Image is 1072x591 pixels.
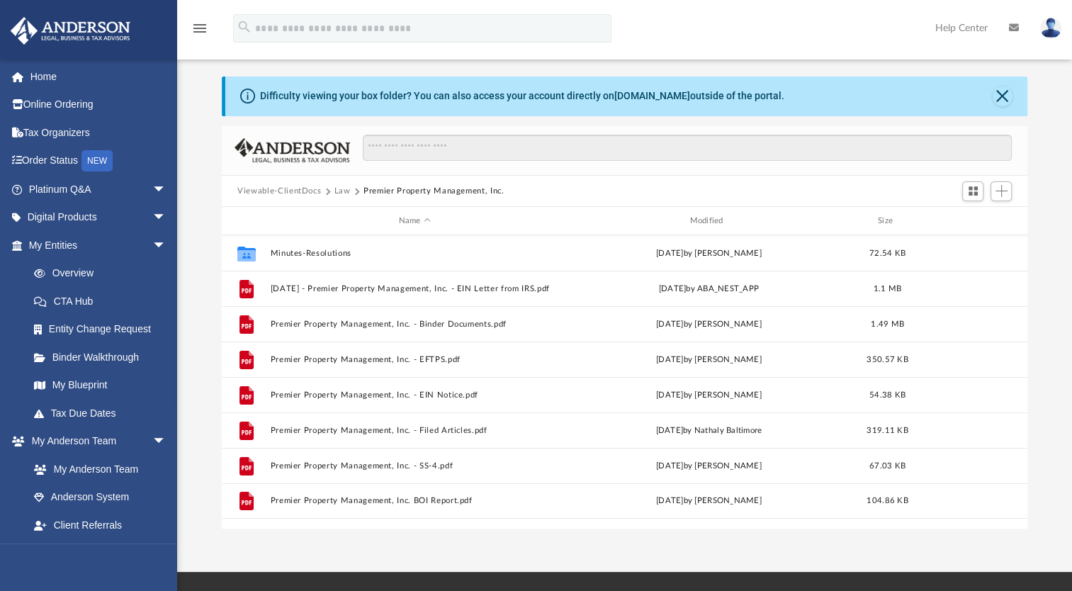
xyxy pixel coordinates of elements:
a: CTA Hub [20,287,188,315]
button: Law [334,185,351,198]
span: arrow_drop_down [152,539,181,568]
button: Premier Property Management, Inc. - EFTPS.pdf [271,355,559,364]
div: [DATE] by [PERSON_NAME] [565,318,853,331]
div: id [228,215,264,227]
div: [DATE] by [PERSON_NAME] [565,354,853,366]
span: 350.57 KB [867,356,908,364]
a: My Entitiesarrow_drop_down [10,231,188,259]
div: Size [859,215,916,227]
div: Difficulty viewing your box folder? You can also access your account directly on outside of the p... [260,89,784,103]
div: [DATE] by [PERSON_NAME] [565,389,853,402]
button: Premier Property Management, Inc. BOI Report.pdf [271,496,559,505]
a: Online Ordering [10,91,188,119]
span: arrow_drop_down [152,231,181,260]
a: My Documentsarrow_drop_down [10,539,181,568]
div: [DATE] by [PERSON_NAME] [565,495,853,507]
a: My Blueprint [20,371,181,400]
div: grid [222,235,1027,529]
div: Modified [565,215,853,227]
i: search [237,19,252,35]
span: arrow_drop_down [152,175,181,204]
img: Anderson Advisors Platinum Portal [6,17,135,45]
button: Minutes-Resolutions [271,249,559,258]
button: Premier Property Management, Inc. - SS-4.pdf [271,461,559,471]
div: NEW [81,150,113,171]
span: 54.38 KB [869,391,905,399]
button: Switch to Grid View [962,181,983,201]
div: [DATE] by [PERSON_NAME] [565,460,853,473]
span: 1.1 MB [874,285,902,293]
a: My Anderson Team [20,455,174,483]
a: Overview [20,259,188,288]
a: Binder Walkthrough [20,343,188,371]
span: 67.03 KB [869,462,905,470]
span: 319.11 KB [867,427,908,434]
div: id [922,215,1021,227]
button: Premier Property Management, Inc. - EIN Notice.pdf [271,390,559,400]
a: My Anderson Teamarrow_drop_down [10,427,181,456]
a: Platinum Q&Aarrow_drop_down [10,175,188,203]
a: [DOMAIN_NAME] [614,90,690,101]
div: [DATE] by ABA_NEST_APP [565,283,853,295]
span: arrow_drop_down [152,203,181,232]
span: 104.86 KB [867,497,908,505]
a: Home [10,62,188,91]
button: Add [991,181,1012,201]
div: [DATE] by [PERSON_NAME] [565,247,853,260]
button: Close [993,86,1012,106]
input: Search files and folders [363,135,1012,162]
span: 1.49 MB [871,320,904,328]
div: [DATE] by Nathaly Baltimore [565,424,853,437]
span: 72.54 KB [869,249,905,257]
i: menu [191,20,208,37]
a: Order StatusNEW [10,147,188,176]
a: Digital Productsarrow_drop_down [10,203,188,232]
button: Viewable-ClientDocs [237,185,321,198]
button: [DATE] - Premier Property Management, Inc. - EIN Letter from IRS.pdf [271,284,559,293]
button: Premier Property Management, Inc. [363,185,504,198]
button: Premier Property Management, Inc. - Binder Documents.pdf [271,320,559,329]
a: Entity Change Request [20,315,188,344]
a: Client Referrals [20,511,181,539]
button: Premier Property Management, Inc. - Filed Articles.pdf [271,426,559,435]
a: Anderson System [20,483,181,512]
div: Name [270,215,558,227]
a: Tax Organizers [10,118,188,147]
a: Tax Due Dates [20,399,188,427]
span: arrow_drop_down [152,427,181,456]
img: User Pic [1040,18,1061,38]
a: menu [191,27,208,37]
